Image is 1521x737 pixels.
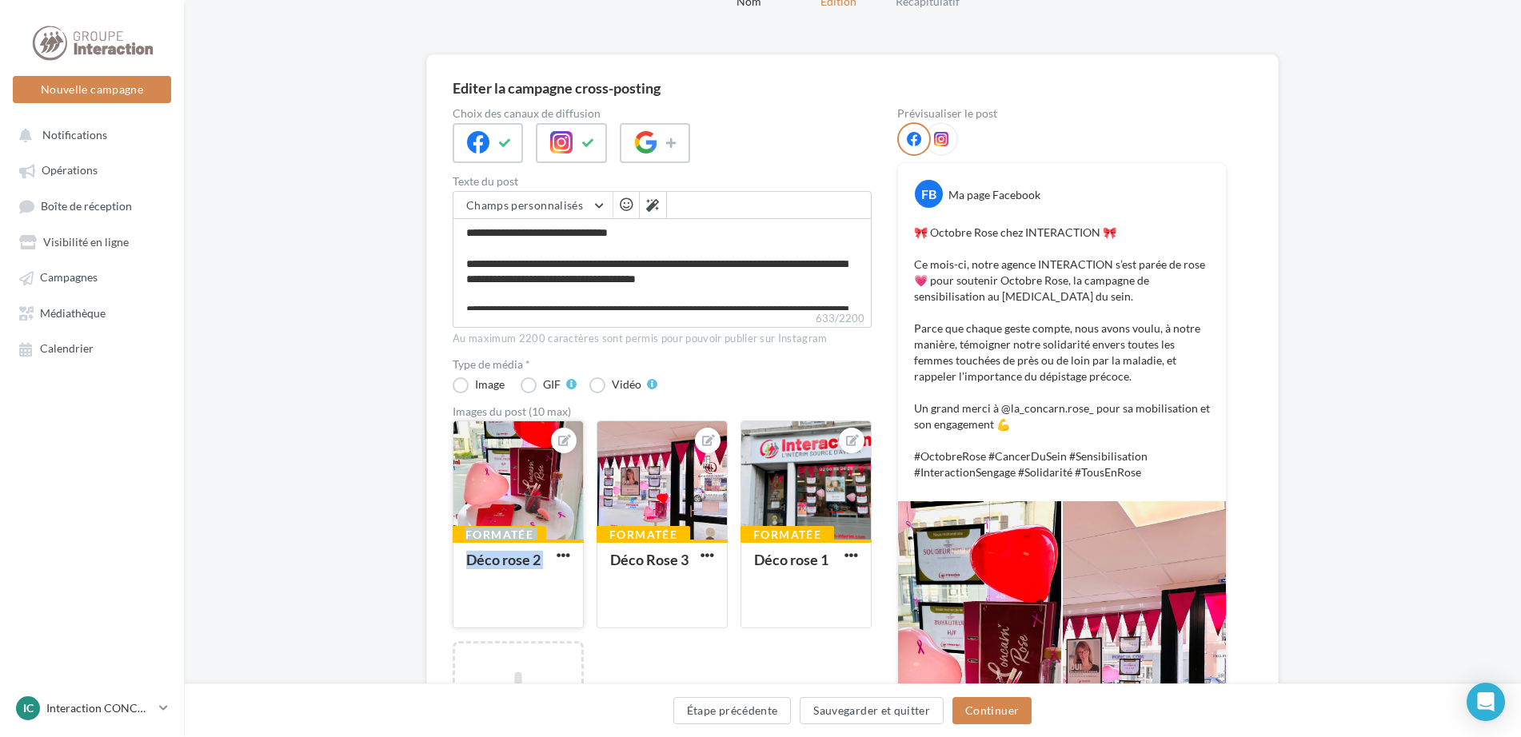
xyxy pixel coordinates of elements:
div: Open Intercom Messenger [1467,683,1505,721]
span: Opérations [42,164,98,177]
p: Interaction CONCARNEAU [46,700,153,716]
div: Déco rose 2 [466,551,541,568]
div: Formatée [741,526,834,544]
a: IC Interaction CONCARNEAU [13,693,171,723]
div: Ma page Facebook [948,187,1040,203]
a: Campagnes [10,262,174,291]
span: Médiathèque [40,306,106,320]
div: Déco Rose 3 [610,551,689,568]
div: Prévisualiser le post [897,108,1227,119]
span: Champs personnalisés [466,198,583,212]
div: Images du post (10 max) [453,406,872,417]
div: Vidéo [612,379,641,390]
label: Texte du post [453,176,872,187]
button: Notifications [10,120,168,149]
span: Visibilité en ligne [43,235,129,249]
div: Formatée [597,526,690,544]
span: Boîte de réception [41,199,132,213]
button: Champs personnalisés [453,192,613,219]
label: 633/2200 [453,310,872,328]
div: Editer la campagne cross-posting [453,81,661,95]
div: Déco rose 1 [754,551,828,568]
div: GIF [543,379,561,390]
label: Choix des canaux de diffusion [453,108,872,119]
p: 🎀 Octobre Rose chez INTERACTION 🎀 Ce mois-ci, notre agence INTERACTION s’est parée de rose 💗 pour... [914,225,1210,480]
a: Visibilité en ligne [10,227,174,256]
div: Formatée [453,526,546,544]
button: Sauvegarder et quitter [800,697,944,724]
button: Étape précédente [673,697,792,724]
label: Type de média * [453,359,872,370]
a: Opérations [10,155,174,184]
a: Calendrier [10,333,174,362]
button: Nouvelle campagne [13,76,171,103]
div: Au maximum 2200 caractères sont permis pour pouvoir publier sur Instagram [453,332,872,346]
span: IC [23,700,34,716]
div: FB [915,180,943,208]
span: Campagnes [40,271,98,285]
span: Notifications [42,128,107,141]
span: Calendrier [40,342,94,356]
a: Boîte de réception [10,191,174,221]
div: Image [475,379,505,390]
a: Médiathèque [10,298,174,327]
button: Continuer [952,697,1032,724]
